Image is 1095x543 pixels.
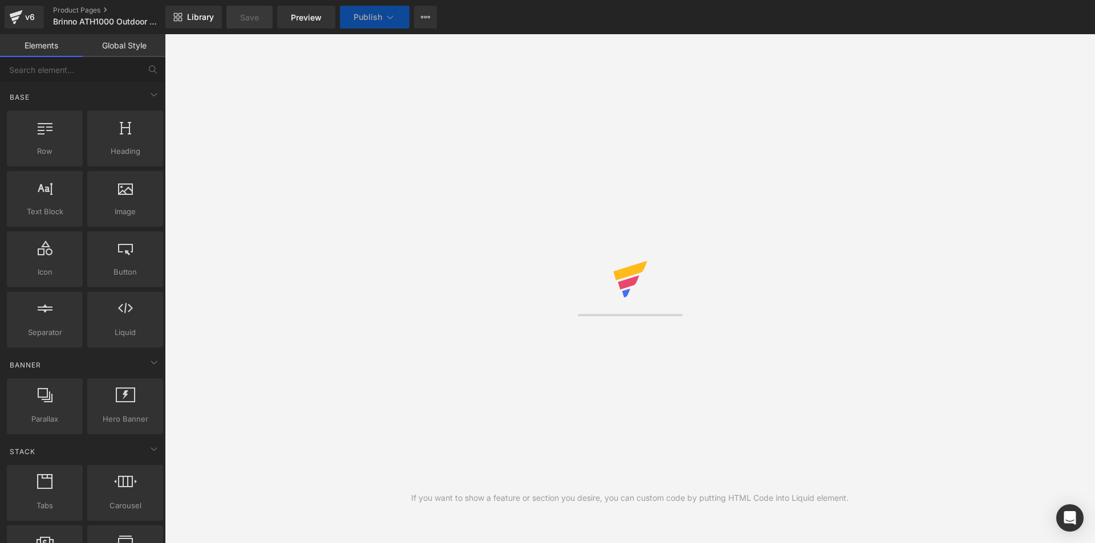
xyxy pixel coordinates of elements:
span: Library [187,12,214,22]
span: Banner [9,360,42,370]
span: Carousel [91,500,160,512]
span: Icon [10,266,79,278]
span: Stack [9,446,36,457]
div: v6 [23,10,37,25]
span: Separator [10,326,79,338]
span: Tabs [10,500,79,512]
a: v6 [5,6,44,28]
a: New Library [165,6,222,28]
a: Product Pages [53,6,184,15]
a: Preview [277,6,335,28]
span: Publish [354,13,382,22]
span: Image [91,206,160,218]
span: Row [10,145,79,157]
button: More [414,6,437,28]
span: Parallax [10,413,79,425]
span: Hero Banner [91,413,160,425]
span: Preview [291,11,322,23]
span: Base [9,92,31,103]
div: Open Intercom Messenger [1056,504,1084,532]
button: Publish [340,6,409,28]
span: Save [240,11,259,23]
span: Button [91,266,160,278]
span: Brinno ATH1000 Outdoor Waterproof Camera Housing [53,17,163,26]
span: Text Block [10,206,79,218]
div: If you want to show a feature or section you desire, you can custom code by putting HTML Code int... [411,492,849,504]
a: Global Style [83,34,165,57]
span: Liquid [91,326,160,338]
span: Heading [91,145,160,157]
